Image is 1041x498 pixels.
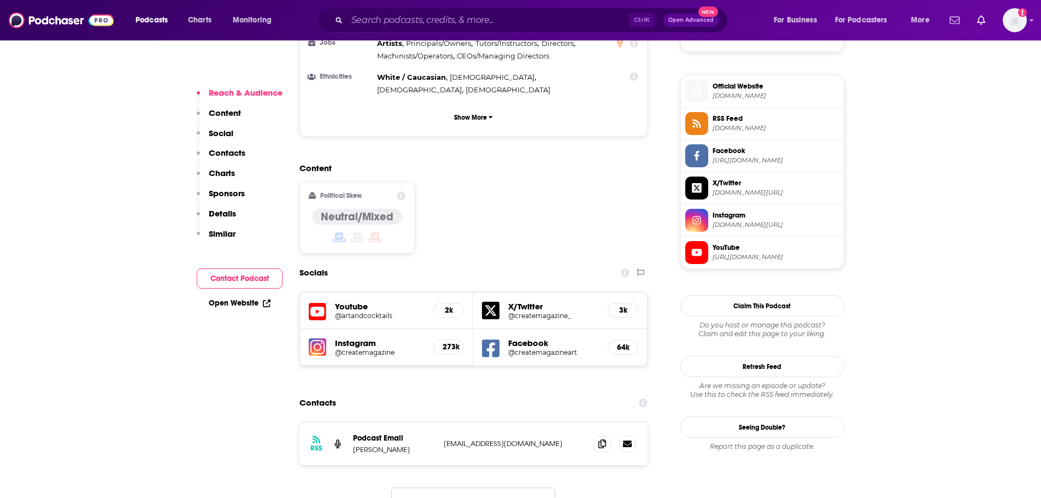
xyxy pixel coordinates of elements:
[713,178,839,188] span: X/Twitter
[713,253,839,261] span: https://www.youtube.com/@artandcocktails
[835,13,887,28] span: For Podcasters
[466,85,550,94] span: [DEMOGRAPHIC_DATA]
[309,338,326,356] img: iconImage
[197,268,283,289] button: Contact Podcast
[713,156,839,165] span: https://www.facebook.com/createmagazineart
[475,39,537,48] span: Tutors/Instructors
[680,382,844,399] div: Are we missing an episode or update? Use this to check the RSS feed immediately.
[680,417,844,438] a: Seeing Double?
[668,17,714,23] span: Open Advanced
[450,71,536,84] span: ,
[443,306,455,315] h5: 2k
[335,312,425,320] a: @artandcocktails
[335,348,425,356] a: @createmagazine
[377,37,404,50] span: ,
[680,442,844,451] div: Report this page as a duplicate.
[508,312,599,320] a: @createmagazine_
[713,210,839,220] span: Instagram
[377,50,455,62] span: ,
[713,243,839,253] span: YouTube
[1018,8,1027,17] svg: Add a profile image
[377,71,448,84] span: ,
[680,321,844,338] div: Claim and edit this page to your liking.
[1003,8,1027,32] span: Logged in as mdekoning
[209,87,283,98] p: Reach & Audience
[617,306,629,315] h5: 3k
[197,188,245,208] button: Sponsors
[454,114,487,121] p: Show More
[209,168,235,178] p: Charts
[685,177,839,200] a: X/Twitter[DOMAIN_NAME][URL]
[457,51,549,60] span: CEOs/Managing Directors
[508,338,599,348] h5: Facebook
[233,13,272,28] span: Monitoring
[209,108,241,118] p: Content
[353,445,435,454] p: [PERSON_NAME]
[299,163,639,173] h2: Content
[685,241,839,264] a: YouTube[URL][DOMAIN_NAME]
[335,338,425,348] h5: Instagram
[713,92,839,100] span: artandcocktails.substack.com
[335,301,425,312] h5: Youtube
[685,144,839,167] a: Facebook[URL][DOMAIN_NAME]
[197,87,283,108] button: Reach & Audience
[327,8,738,33] div: Search podcasts, credits, & more...
[320,192,362,200] h2: Political Skew
[377,39,402,48] span: Artists
[377,73,446,81] span: White / Caucasian
[225,11,286,29] button: open menu
[945,11,964,30] a: Show notifications dropdown
[444,439,586,448] p: [EMAIL_ADDRESS][DOMAIN_NAME]
[713,114,839,124] span: RSS Feed
[680,295,844,317] button: Claim This Podcast
[475,37,539,50] span: ,
[685,209,839,232] a: Instagram[DOMAIN_NAME][URL]
[713,146,839,156] span: Facebook
[680,321,844,330] span: Do you host or manage this podcast?
[508,348,599,356] a: @createmagazineart
[713,189,839,197] span: twitter.com/createmagazine_
[377,84,463,96] span: ,
[713,81,839,91] span: Official Website
[209,128,233,138] p: Social
[197,128,233,148] button: Social
[377,51,453,60] span: Machinists/Operators
[450,73,534,81] span: [DEMOGRAPHIC_DATA]
[197,108,241,128] button: Content
[766,11,831,29] button: open menu
[774,13,817,28] span: For Business
[197,208,236,229] button: Details
[698,7,718,17] span: New
[685,112,839,135] a: RSS Feed[DOMAIN_NAME]
[209,208,236,219] p: Details
[377,85,462,94] span: [DEMOGRAPHIC_DATA]
[443,342,455,351] h5: 273k
[181,11,218,29] a: Charts
[617,343,629,352] h5: 64k
[903,11,943,29] button: open menu
[309,107,639,127] button: Show More
[197,168,235,188] button: Charts
[353,433,435,443] p: Podcast Email
[973,11,990,30] a: Show notifications dropdown
[188,13,211,28] span: Charts
[1003,8,1027,32] button: Show profile menu
[309,39,373,46] h3: Jobs
[347,11,629,29] input: Search podcasts, credits, & more...
[713,124,839,132] span: api.substack.com
[197,148,245,168] button: Contacts
[209,298,270,308] a: Open Website
[629,13,655,27] span: Ctrl K
[321,210,393,224] h4: Neutral/Mixed
[9,10,114,31] img: Podchaser - Follow, Share and Rate Podcasts
[309,73,373,80] h3: Ethnicities
[209,148,245,158] p: Contacts
[406,37,473,50] span: ,
[713,221,839,229] span: instagram.com/createmagazine
[136,13,168,28] span: Podcasts
[680,356,844,377] button: Refresh Feed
